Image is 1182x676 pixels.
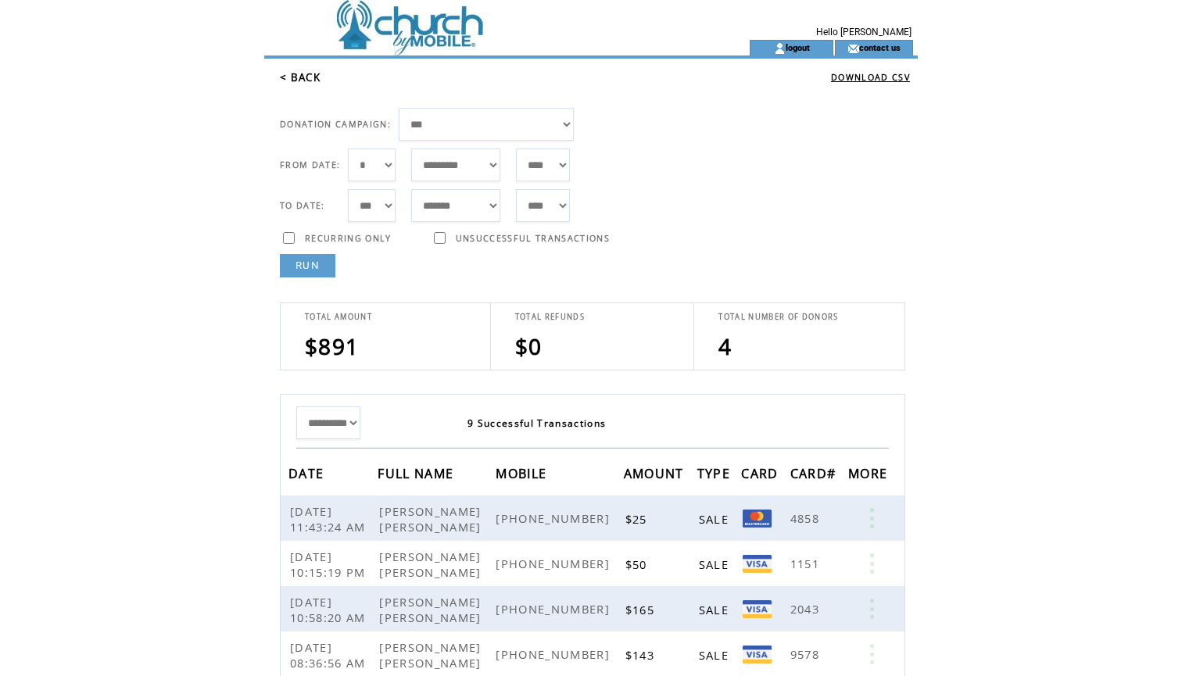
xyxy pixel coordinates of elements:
a: AMOUNT [624,468,688,477]
img: Visa [743,646,772,663]
span: $25 [625,511,651,527]
span: AMOUNT [624,461,688,490]
span: [PERSON_NAME] [PERSON_NAME] [379,549,485,580]
span: CARD# [790,461,840,490]
span: [PHONE_NUMBER] [496,646,614,662]
span: $50 [625,556,651,572]
span: TOTAL NUMBER OF DONORS [718,312,838,322]
span: CARD [741,461,782,490]
span: 1151 [790,556,823,571]
a: MOBILE [496,468,550,477]
a: TYPE [697,468,734,477]
a: < BACK [280,70,321,84]
a: DATE [288,468,328,477]
span: $891 [305,331,359,361]
img: Visa [743,600,772,618]
span: TYPE [697,461,734,490]
span: SALE [699,556,732,572]
span: Hello [PERSON_NAME] [816,27,912,38]
a: CARD [741,468,782,477]
span: [PERSON_NAME] [PERSON_NAME] [379,503,485,535]
a: logout [786,42,810,52]
span: 4858 [790,510,823,526]
span: 2043 [790,601,823,617]
span: MORE [848,461,891,490]
span: [PHONE_NUMBER] [496,601,614,617]
img: account_icon.gif [774,42,786,55]
img: Mastercard [743,510,772,528]
span: TOTAL REFUNDS [515,312,585,322]
span: MOBILE [496,461,550,490]
span: [PERSON_NAME] [PERSON_NAME] [379,594,485,625]
span: FULL NAME [378,461,457,490]
span: SALE [699,511,732,527]
span: SALE [699,602,732,617]
span: DONATION CAMPAIGN: [280,119,391,130]
span: [PERSON_NAME] [PERSON_NAME] [379,639,485,671]
span: [PHONE_NUMBER] [496,556,614,571]
span: $0 [515,331,543,361]
img: Visa [743,555,772,573]
span: [DATE] 08:36:56 AM [290,639,370,671]
span: [DATE] 11:43:24 AM [290,503,370,535]
span: $143 [625,647,658,663]
a: DOWNLOAD CSV [831,72,910,83]
span: 9578 [790,646,823,662]
span: [DATE] 10:15:19 PM [290,549,370,580]
span: DATE [288,461,328,490]
span: $165 [625,602,658,617]
span: FROM DATE: [280,159,340,170]
span: 4 [718,331,732,361]
img: contact_us_icon.gif [847,42,859,55]
span: RECURRING ONLY [305,233,392,244]
span: 9 Successful Transactions [467,417,606,430]
a: CARD# [790,468,840,477]
a: FULL NAME [378,468,457,477]
a: contact us [859,42,901,52]
span: UNSUCCESSFUL TRANSACTIONS [456,233,610,244]
span: [PHONE_NUMBER] [496,510,614,526]
span: [DATE] 10:58:20 AM [290,594,370,625]
span: TO DATE: [280,200,325,211]
span: SALE [699,647,732,663]
a: RUN [280,254,335,277]
span: TOTAL AMOUNT [305,312,372,322]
